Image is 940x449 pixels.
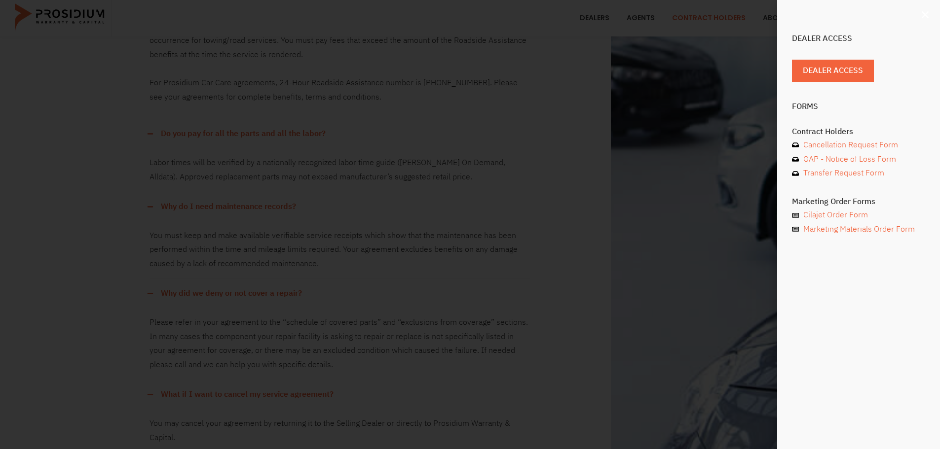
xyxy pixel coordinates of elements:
span: Cilajet Order Form [801,208,868,222]
span: GAP - Notice of Loss Form [801,152,896,167]
a: Transfer Request Form [792,166,925,180]
span: Dealer Access [803,64,863,78]
span: Cancellation Request Form [801,138,898,152]
span: Transfer Request Form [801,166,884,180]
h4: Marketing Order Forms [792,198,925,206]
h4: Contract Holders [792,128,925,136]
h4: Dealer Access [792,35,925,42]
a: Marketing Materials Order Form [792,222,925,237]
a: GAP - Notice of Loss Form [792,152,925,167]
a: Dealer Access [792,60,874,82]
h4: Forms [792,103,925,110]
span: Marketing Materials Order Form [801,222,915,237]
a: Cancellation Request Form [792,138,925,152]
a: Close [920,10,930,20]
a: Cilajet Order Form [792,208,925,222]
